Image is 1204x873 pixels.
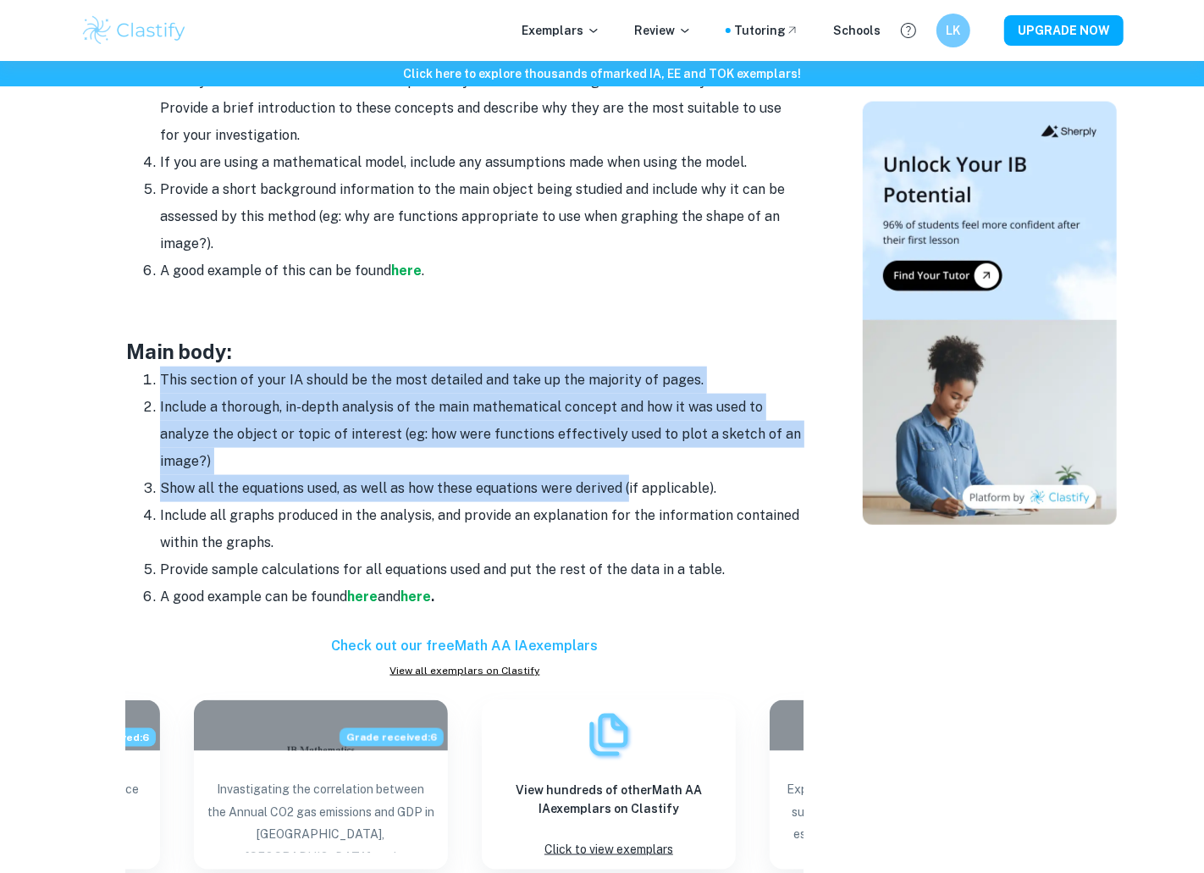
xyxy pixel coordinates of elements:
[80,14,188,47] img: Clastify logo
[160,176,804,257] li: Provide a short background information to the main object being studied and include why it can be...
[340,728,444,747] span: Grade received: 6
[160,367,804,394] li: This section of your IA should be the most detailed and take up the majority of pages.
[207,778,434,853] p: Invastigating the correlation between the Annual CO2 gas emissions and GDP in [GEOGRAPHIC_DATA], ...
[347,588,378,605] a: here
[863,102,1117,525] img: Thumbnail
[495,781,722,818] h6: View hundreds of other Math AA IA exemplars on Clastify
[160,556,804,583] li: Provide sample calculations for all equations used and put the rest of the data in a table.
[126,336,804,367] h3: Main body:
[734,21,799,40] a: Tutoring
[634,21,692,40] p: Review
[400,588,431,605] a: here
[160,502,804,556] li: Include all graphs produced in the analysis, and provide an explanation for the information conta...
[160,583,804,611] li: A good example can be found and
[126,636,804,656] h6: Check out our free Math AA IA exemplars
[160,68,804,149] li: Clearly define the mathematical concepts that you will be discussing in the main body of the IA. ...
[160,257,804,285] li: A good example of this can be found .
[482,700,736,870] a: ExemplarsView hundreds of otherMath AA IAexemplars on ClastifyClick to view exemplars
[3,64,1201,83] h6: Click here to explore thousands of marked IA, EE and TOK exemplars !
[431,588,434,605] strong: .
[833,21,881,40] a: Schools
[194,700,448,870] a: Blog exemplar: Invastigating the correlation between thGrade received:6Invastigating the correlat...
[894,16,923,45] button: Help and Feedback
[160,394,804,475] li: Include a thorough, in-depth analysis of the main mathematical concept and how it was used to ana...
[544,838,673,861] p: Click to view exemplars
[783,778,1010,853] p: Exploring the method of calculating the surface area of solid of revolution and estimating the la...
[126,663,804,678] a: View all exemplars on Clastify
[391,262,422,279] a: here
[770,700,1024,870] a: Blog exemplar: Exploring the method of calculating the Exploring the method of calculating the su...
[936,14,970,47] button: LK
[160,149,804,176] li: If you are using a mathematical model, include any assumptions made when using the model.
[522,21,600,40] p: Exemplars
[944,21,964,40] h6: LK
[583,710,634,760] img: Exemplars
[160,475,804,502] li: Show all the equations used, as well as how these equations were derived (if applicable).
[1004,15,1124,46] button: UPGRADE NOW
